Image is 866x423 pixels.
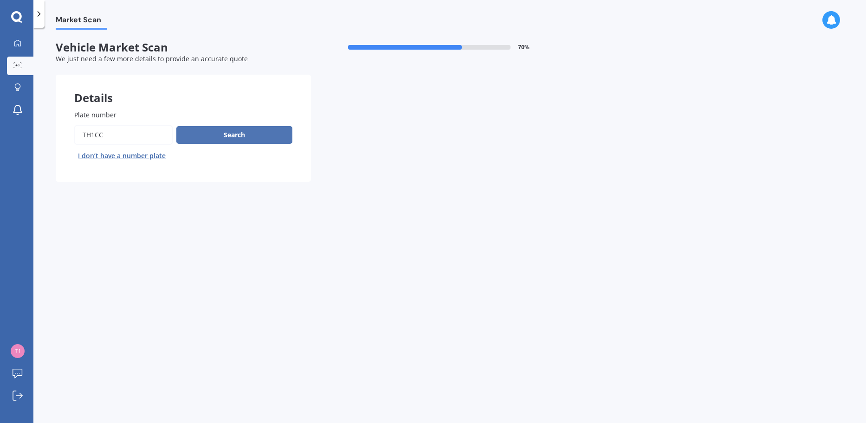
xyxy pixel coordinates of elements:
[11,344,25,358] img: 7d8ab19d6a0df30920d21e7254b56836
[74,125,173,145] input: Enter plate number
[74,110,116,119] span: Plate number
[518,44,530,51] span: 70 %
[56,54,248,63] span: We just need a few more details to provide an accurate quote
[56,75,311,103] div: Details
[56,41,311,54] span: Vehicle Market Scan
[56,15,107,28] span: Market Scan
[176,126,292,144] button: Search
[74,148,169,163] button: I don’t have a number plate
